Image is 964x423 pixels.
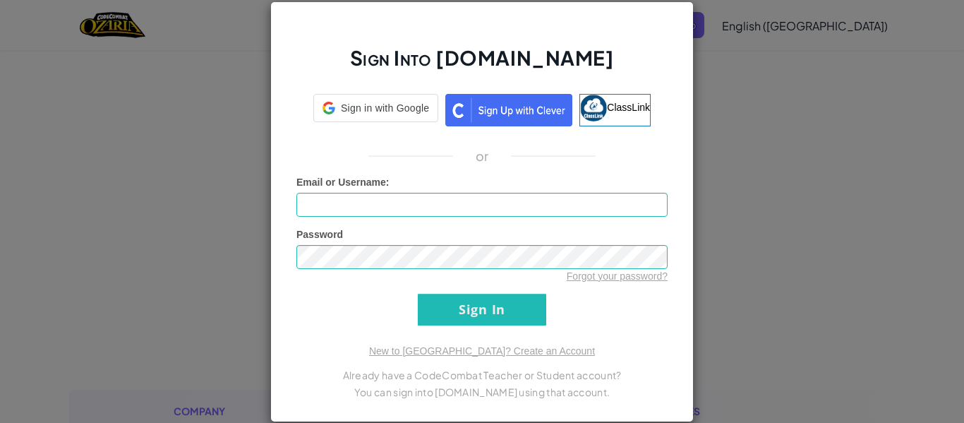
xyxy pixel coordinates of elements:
label: : [296,175,390,189]
input: Sign In [418,294,546,326]
p: Already have a CodeCombat Teacher or Student account? [296,367,668,383]
span: Password [296,229,343,240]
img: classlink-logo-small.png [580,95,607,121]
a: Forgot your password? [567,270,668,282]
a: Sign in with Google [313,94,438,126]
span: Sign in with Google [341,101,429,115]
img: clever_sso_button@2x.png [445,94,572,126]
p: You can sign into [DOMAIN_NAME] using that account. [296,383,668,400]
h2: Sign Into [DOMAIN_NAME] [296,44,668,85]
span: ClassLink [607,101,650,112]
span: Email or Username [296,177,386,188]
p: or [476,148,489,165]
div: Sign in with Google [313,94,438,122]
a: New to [GEOGRAPHIC_DATA]? Create an Account [369,345,595,357]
